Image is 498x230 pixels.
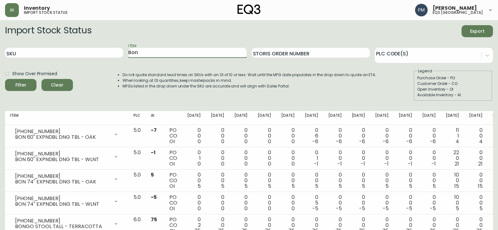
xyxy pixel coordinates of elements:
[336,138,342,145] span: -6
[253,111,276,125] th: [DATE]
[352,150,365,167] div: 0 0
[328,194,342,211] div: 0 0
[24,6,50,11] span: Inventory
[123,83,376,89] li: MFGs listed in the drop down under the SKU are accurate and will align with Sales Portal.
[15,157,110,162] div: BON 60" EXPNDBL DNG TBL - WLNT
[10,150,123,164] div: [PHONE_NUMBER]BON 60" EXPNDBL DNG TBL - WLNT
[422,127,436,144] div: 0 0
[15,81,26,89] div: Filter
[446,150,459,167] div: 22 0
[151,126,157,134] span: -7
[244,160,248,167] span: 0
[456,138,459,145] span: 4
[129,111,146,125] th: PLC
[244,182,248,190] span: 5
[430,138,436,145] span: -6
[422,194,436,211] div: 0 0
[359,138,365,145] span: -6
[169,205,175,212] span: OI
[406,205,412,212] span: -5
[446,172,459,189] div: 10 0
[238,4,261,14] img: logo
[221,138,224,145] span: 0
[229,111,253,125] th: [DATE]
[15,173,110,179] div: [PHONE_NUMBER]
[467,27,488,35] span: Export
[268,205,271,212] span: 0
[187,172,201,189] div: 0 0
[151,194,157,201] span: -5
[469,194,483,211] div: 0 0
[234,194,248,211] div: 0 0
[417,111,441,125] th: [DATE]
[441,111,464,125] th: [DATE]
[258,150,271,167] div: 0 0
[10,172,123,186] div: [PHONE_NUMBER]BON 74" EXPNDBL DNG TBL - OAK
[129,147,146,170] td: 5.0
[375,194,389,211] div: 0 0
[169,127,177,144] div: PO CO
[234,150,248,167] div: 0 0
[337,160,342,167] span: -1
[169,150,177,167] div: PO CO
[323,111,347,125] th: [DATE]
[268,160,271,167] span: 0
[478,160,483,167] span: 21
[339,182,342,190] span: 5
[41,79,73,91] button: Clear
[446,194,459,211] div: 10 0
[305,194,318,211] div: 0 5
[234,172,248,189] div: 0 0
[244,138,248,145] span: 0
[129,125,146,147] td: 5.0
[352,194,365,211] div: 0 0
[312,138,318,145] span: -6
[315,182,318,190] span: 5
[406,138,412,145] span: -6
[399,127,412,144] div: 0 0
[221,182,224,190] span: 5
[221,160,224,167] span: 0
[469,172,483,189] div: 0 0
[151,149,156,156] span: -1
[478,182,483,190] span: 15
[375,150,389,167] div: 0 0
[462,25,493,37] button: Export
[409,182,412,190] span: 5
[430,205,436,212] span: -5
[15,196,110,201] div: [PHONE_NUMBER]
[10,194,123,208] div: [PHONE_NUMBER]BON 74" EXPNDBL DNG TBL - WLNT
[5,25,91,37] h2: Import Stock Status
[292,182,295,190] span: 5
[383,138,389,145] span: -6
[422,150,436,167] div: 0 0
[169,160,175,167] span: OI
[206,111,229,125] th: [DATE]
[244,205,248,212] span: 0
[375,172,389,189] div: 0 0
[352,172,365,189] div: 0 0
[234,127,248,144] div: 0 0
[417,87,489,92] div: Open Inventory - OI
[328,127,342,144] div: 0 0
[422,172,436,189] div: 0 0
[292,160,295,167] span: 0
[361,160,365,167] span: -1
[15,129,110,134] div: [PHONE_NUMBER]
[187,150,201,167] div: 0 1
[386,182,389,190] span: 5
[281,194,295,211] div: 0 0
[221,205,224,212] span: 0
[268,138,271,145] span: 0
[281,127,295,144] div: 0 0
[292,205,295,212] span: 0
[258,172,271,189] div: 0 0
[198,205,201,212] span: 0
[169,172,177,189] div: PO CO
[10,127,123,141] div: [PHONE_NUMBER]BON 60" EXPNDBL DNG TBL - OAK
[469,127,483,144] div: 0 0
[187,194,201,211] div: 0 0
[469,150,483,167] div: 0 0
[415,4,428,16] img: 0a7c5790205149dfd4c0ba0a3a48f705
[384,160,389,167] span: -1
